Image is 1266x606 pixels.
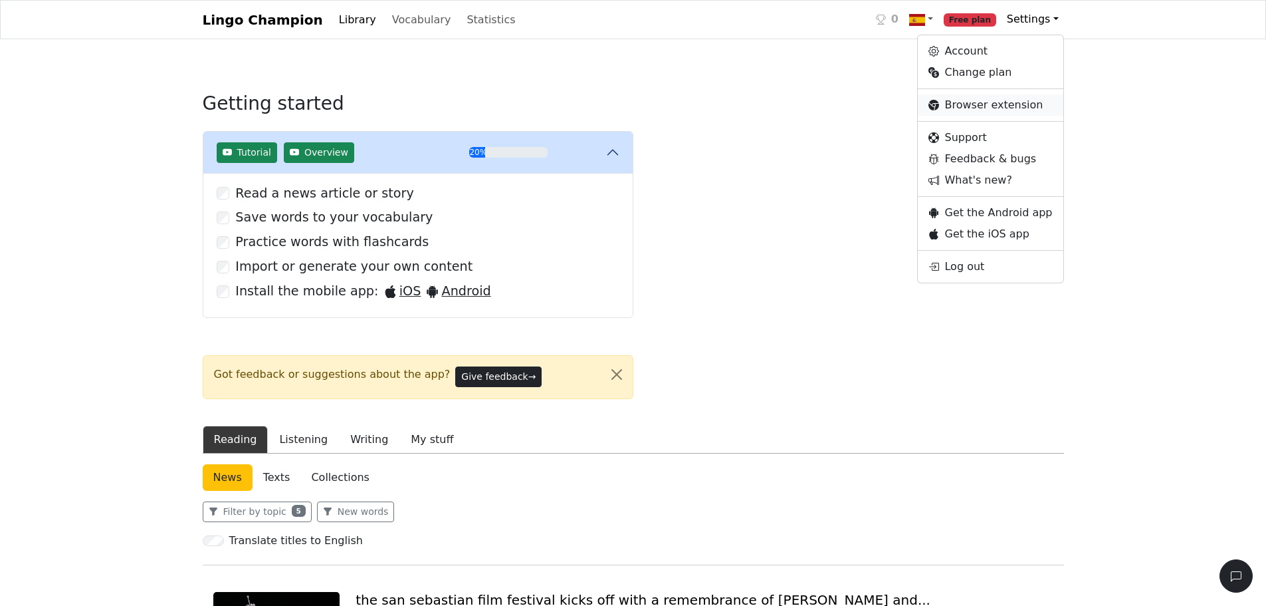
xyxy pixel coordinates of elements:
button: TutorialOverview20% [203,132,633,174]
a: Change plan [918,62,1063,83]
span: Got feedback or suggestions about the app? [214,367,451,382]
span: 0 [891,11,898,27]
button: Close alert [601,356,633,393]
label: Save words to your vocabulary [235,208,433,227]
span: Overview [304,146,348,160]
a: Texts [253,464,301,491]
a: News [203,464,253,491]
button: Filter by topic5 [203,502,312,522]
button: Overview [284,142,354,163]
img: es.svg [909,12,925,28]
label: Read a news article or story [235,184,413,204]
a: Support [918,127,1063,148]
button: Give feedback→ [455,367,542,387]
button: New words [317,502,395,522]
span: Tutorial [237,146,271,160]
button: Reading [203,426,268,454]
a: 0 [871,6,904,33]
a: Get the iOS app [918,224,1063,245]
h6: Translate titles to English [229,534,363,547]
a: Get the Android app [918,202,1063,224]
a: What's new? [918,170,1063,191]
div: Install the mobile app : [235,282,490,301]
a: Vocabulary [387,7,457,33]
button: My stuff [399,426,465,454]
button: Writing [339,426,399,454]
a: Lingo Champion [203,7,323,33]
label: Practice words with flashcards [235,233,429,252]
a: Free plan [938,6,1002,33]
a: Feedback & bugs [918,148,1063,170]
a: iOS [384,282,421,301]
a: Account [918,41,1063,62]
a: Android [426,282,490,301]
a: Library [334,7,381,33]
a: Browser extension [918,94,1063,116]
div: 20% [469,147,484,158]
a: Log out [918,256,1063,277]
a: Collections [300,464,379,491]
a: Settings [1002,6,1064,33]
button: Listening [268,426,339,454]
h3: Getting started [203,92,633,126]
label: Import or generate your own content [235,257,473,277]
button: Tutorial [217,142,277,163]
a: Statistics [461,7,520,33]
span: 5 [292,505,306,517]
span: Free plan [944,13,996,27]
